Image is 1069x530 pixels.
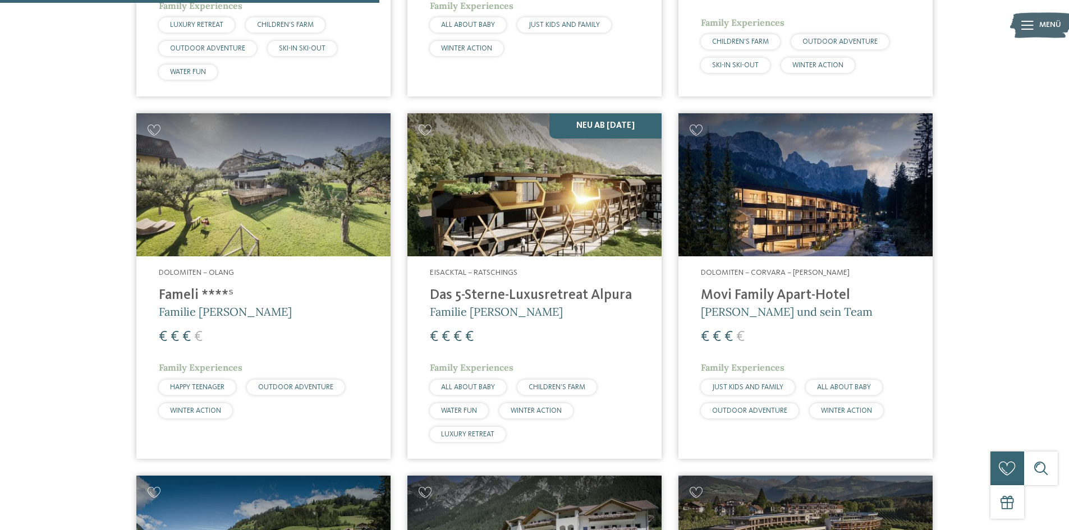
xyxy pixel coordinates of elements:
[701,305,873,319] span: [PERSON_NAME] und sein Team
[170,45,245,52] span: OUTDOOR ADVENTURE
[701,269,850,276] span: Dolomiten – Corvara – [PERSON_NAME]
[441,45,492,52] span: WINTER ACTION
[713,330,721,344] span: €
[170,68,206,76] span: WATER FUN
[529,384,585,391] span: CHILDREN’S FARM
[258,384,333,391] span: OUTDOOR ADVENTURE
[159,330,167,344] span: €
[817,384,871,391] span: ALL ABOUT BABY
[701,362,784,373] span: Family Experiences
[712,407,787,414] span: OUTDOOR ADVENTURE
[701,287,910,304] h4: Movi Family Apart-Hotel
[136,113,391,458] a: Familienhotels gesucht? Hier findet ihr die besten! Dolomiten – Olang Fameli ****ˢ Familie [PERSO...
[441,384,495,391] span: ALL ABOUT BABY
[441,21,495,29] span: ALL ABOUT BABY
[465,330,474,344] span: €
[159,305,292,319] span: Familie [PERSON_NAME]
[430,287,639,304] h4: Das 5-Sterne-Luxusretreat Alpura
[159,362,242,373] span: Family Experiences
[430,362,513,373] span: Family Experiences
[792,62,843,69] span: WINTER ACTION
[453,330,462,344] span: €
[430,305,563,319] span: Familie [PERSON_NAME]
[821,407,872,414] span: WINTER ACTION
[170,407,221,414] span: WINTER ACTION
[441,407,477,414] span: WATER FUN
[407,113,662,256] img: Familienhotels gesucht? Hier findet ihr die besten!
[712,384,783,391] span: JUST KIDS AND FAMILY
[529,21,600,29] span: JUST KIDS AND FAMILY
[170,384,224,391] span: HAPPY TEENAGER
[442,330,450,344] span: €
[279,45,325,52] span: SKI-IN SKI-OUT
[170,21,223,29] span: LUXURY RETREAT
[712,62,759,69] span: SKI-IN SKI-OUT
[678,113,933,458] a: Familienhotels gesucht? Hier findet ihr die besten! Dolomiten – Corvara – [PERSON_NAME] Movi Fami...
[430,269,517,276] span: Eisacktal – Ratschings
[257,21,314,29] span: CHILDREN’S FARM
[712,38,769,45] span: CHILDREN’S FARM
[701,17,784,28] span: Family Experiences
[407,113,662,458] a: Familienhotels gesucht? Hier findet ihr die besten! Neu ab [DATE] Eisacktal – Ratschings Das 5-St...
[736,330,745,344] span: €
[136,113,391,256] img: Familienhotels gesucht? Hier findet ihr die besten!
[511,407,562,414] span: WINTER ACTION
[159,269,234,276] span: Dolomiten – Olang
[441,431,494,438] span: LUXURY RETREAT
[802,38,878,45] span: OUTDOOR ADVENTURE
[430,330,438,344] span: €
[701,330,709,344] span: €
[678,113,933,256] img: Familienhotels gesucht? Hier findet ihr die besten!
[171,330,179,344] span: €
[724,330,733,344] span: €
[182,330,191,344] span: €
[194,330,203,344] span: €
